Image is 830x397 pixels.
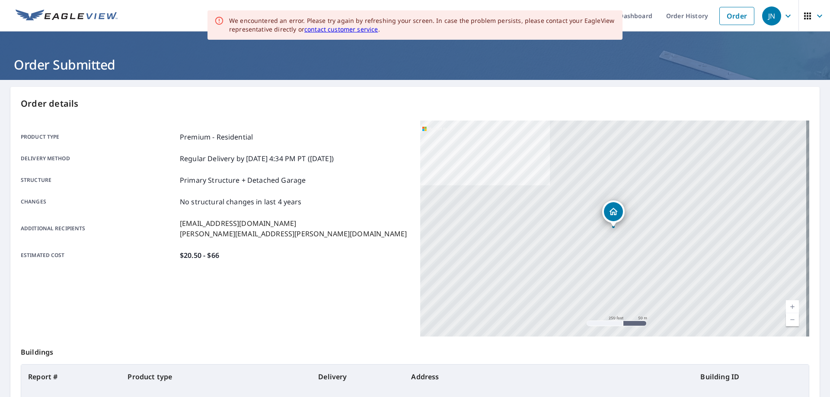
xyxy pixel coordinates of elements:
[602,200,625,227] div: Dropped pin, building 1, Residential property, 22983 Fontwell Sq Sterling, VA 20166
[121,365,311,389] th: Product type
[786,313,799,326] a: Current Level 17, Zoom Out
[21,197,176,207] p: Changes
[21,97,809,110] p: Order details
[21,153,176,164] p: Delivery method
[10,56,820,73] h1: Order Submitted
[693,365,809,389] th: Building ID
[180,218,407,229] p: [EMAIL_ADDRESS][DOMAIN_NAME]
[786,300,799,313] a: Current Level 17, Zoom In
[21,132,176,142] p: Product type
[180,153,334,164] p: Regular Delivery by [DATE] 4:34 PM PT ([DATE])
[404,365,693,389] th: Address
[21,337,809,364] p: Buildings
[762,6,781,25] div: JN
[16,10,118,22] img: EV Logo
[21,365,121,389] th: Report #
[180,175,306,185] p: Primary Structure + Detached Garage
[311,365,404,389] th: Delivery
[21,250,176,260] p: Estimated cost
[304,25,378,33] a: contact customer service
[180,229,407,239] p: [PERSON_NAME][EMAIL_ADDRESS][PERSON_NAME][DOMAIN_NAME]
[180,132,253,142] p: Premium - Residential
[180,197,302,207] p: No structural changes in last 4 years
[180,250,219,260] p: $20.50 - $66
[21,175,176,185] p: Structure
[719,7,754,25] a: Order
[229,16,616,34] div: We encountered an error. Please try again by refreshing your screen. In case the problem persists...
[21,218,176,239] p: Additional recipients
